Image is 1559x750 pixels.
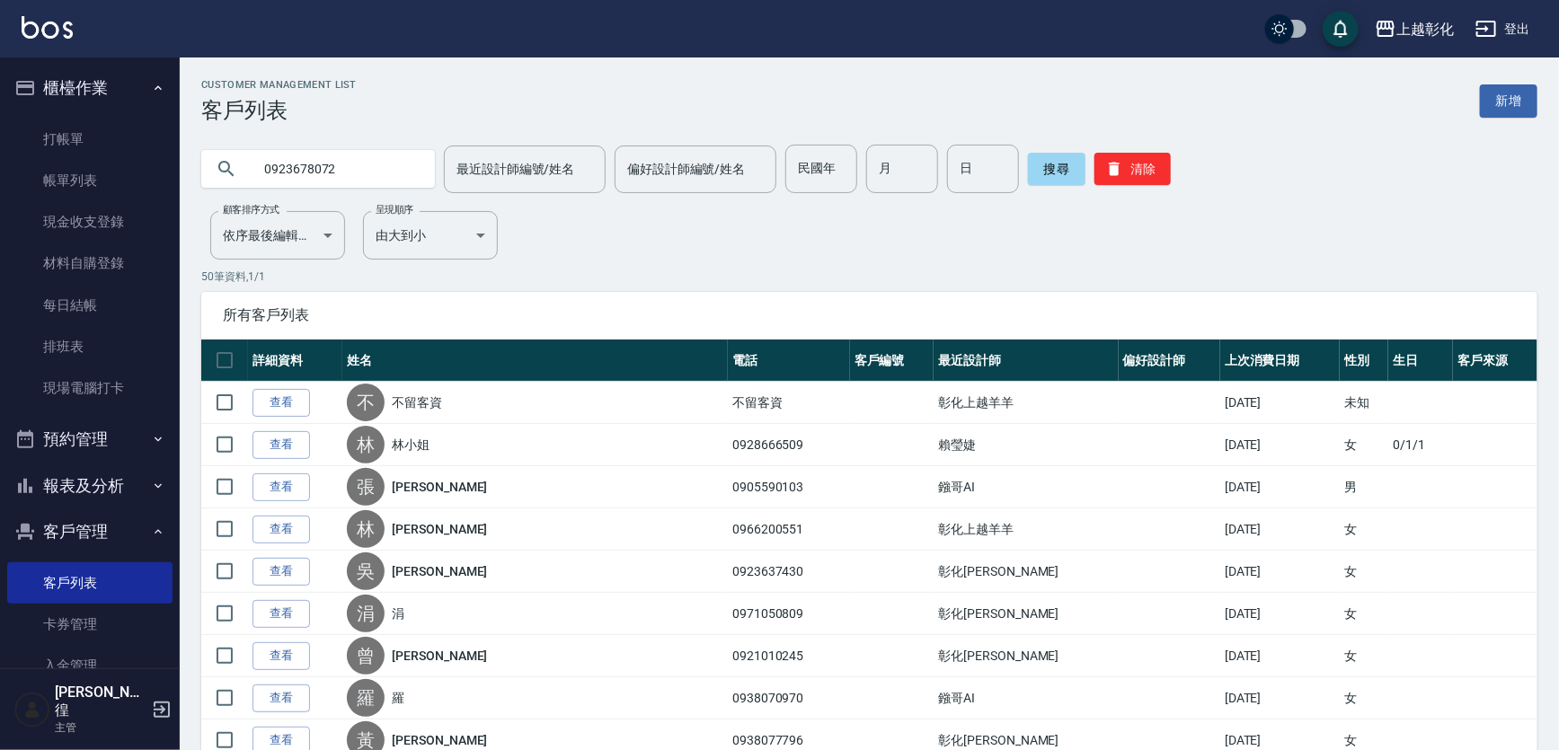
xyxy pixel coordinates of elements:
[248,340,342,382] th: 詳細資料
[7,285,173,326] a: 每日結帳
[392,604,404,622] a: 涓
[7,160,173,201] a: 帳單列表
[347,552,385,590] div: 吳
[1220,677,1340,719] td: [DATE]
[7,508,173,555] button: 客戶管理
[1396,18,1454,40] div: 上越彰化
[252,558,310,586] a: 查看
[728,424,850,466] td: 0928666509
[392,478,487,496] a: [PERSON_NAME]
[1220,508,1340,551] td: [DATE]
[7,416,173,463] button: 預約管理
[728,593,850,635] td: 0971050809
[392,647,487,665] a: [PERSON_NAME]
[1340,424,1388,466] td: 女
[210,211,345,260] div: 依序最後編輯時間
[392,689,404,707] a: 羅
[934,677,1118,719] td: 鏹哥AI
[392,562,487,580] a: [PERSON_NAME]
[14,692,50,728] img: Person
[1340,551,1388,593] td: 女
[1340,466,1388,508] td: 男
[7,645,173,686] a: 入金管理
[1340,382,1388,424] td: 未知
[223,203,279,216] label: 顧客排序方式
[252,600,310,628] a: 查看
[55,719,146,736] p: 主管
[1453,340,1537,382] th: 客戶來源
[392,393,442,411] a: 不留客資
[363,211,498,260] div: 由大到小
[347,679,385,717] div: 羅
[728,466,850,508] td: 0905590103
[7,119,173,160] a: 打帳單
[252,389,310,417] a: 查看
[7,201,173,243] a: 現金收支登錄
[347,595,385,632] div: 涓
[1220,551,1340,593] td: [DATE]
[1119,340,1220,382] th: 偏好設計師
[1220,466,1340,508] td: [DATE]
[1220,635,1340,677] td: [DATE]
[201,79,357,91] h2: Customer Management List
[55,684,146,719] h5: [PERSON_NAME]徨
[1340,677,1388,719] td: 女
[1323,11,1359,47] button: save
[934,508,1118,551] td: 彰化上越羊羊
[934,466,1118,508] td: 鏹哥AI
[1340,635,1388,677] td: 女
[7,562,173,604] a: 客戶列表
[392,520,487,538] a: [PERSON_NAME]
[934,551,1118,593] td: 彰化[PERSON_NAME]
[1094,153,1171,185] button: 清除
[201,98,357,123] h3: 客戶列表
[1388,340,1453,382] th: 生日
[1480,84,1537,118] a: 新增
[850,340,935,382] th: 客戶編號
[1220,340,1340,382] th: 上次消費日期
[1340,508,1388,551] td: 女
[728,508,850,551] td: 0966200551
[7,243,173,284] a: 材料自購登錄
[728,340,850,382] th: 電話
[252,516,310,543] a: 查看
[201,269,1537,285] p: 50 筆資料, 1 / 1
[7,65,173,111] button: 櫃檯作業
[934,382,1118,424] td: 彰化上越羊羊
[728,551,850,593] td: 0923637430
[392,731,487,749] a: [PERSON_NAME]
[1388,424,1453,466] td: 0/1/1
[347,426,385,463] div: 林
[252,473,310,501] a: 查看
[7,367,173,409] a: 現場電腦打卡
[347,384,385,421] div: 不
[252,145,421,193] input: 搜尋關鍵字
[1220,424,1340,466] td: [DATE]
[392,436,430,454] a: 林小姐
[934,340,1118,382] th: 最近設計師
[252,684,310,712] a: 查看
[223,306,1516,324] span: 所有客戶列表
[934,424,1118,466] td: 賴瑩婕
[934,593,1118,635] td: 彰化[PERSON_NAME]
[1368,11,1461,48] button: 上越彰化
[934,635,1118,677] td: 彰化[PERSON_NAME]
[728,635,850,677] td: 0921010245
[22,16,73,39] img: Logo
[7,326,173,367] a: 排班表
[342,340,728,382] th: 姓名
[252,642,310,670] a: 查看
[1220,593,1340,635] td: [DATE]
[347,637,385,675] div: 曾
[728,677,850,719] td: 0938070970
[376,203,413,216] label: 呈現順序
[1468,13,1537,46] button: 登出
[7,604,173,645] a: 卡券管理
[347,510,385,548] div: 林
[7,463,173,509] button: 報表及分析
[1340,593,1388,635] td: 女
[252,431,310,459] a: 查看
[1220,382,1340,424] td: [DATE]
[1340,340,1388,382] th: 性別
[1028,153,1085,185] button: 搜尋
